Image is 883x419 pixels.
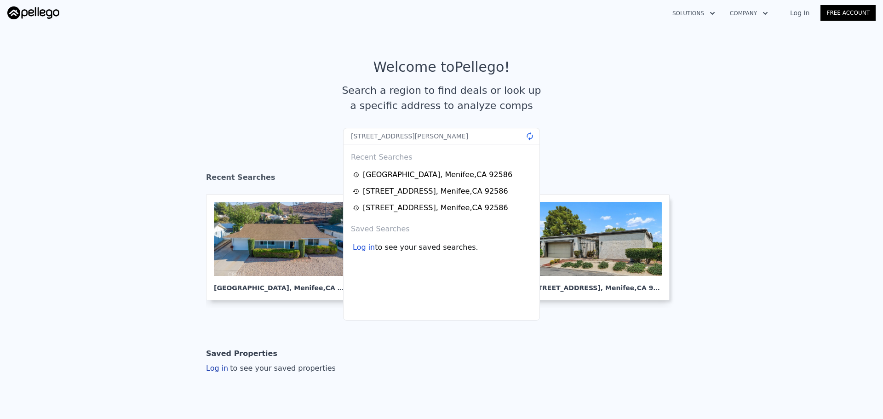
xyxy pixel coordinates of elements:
[206,344,277,363] div: Saved Properties
[228,364,336,373] span: to see your saved properties
[634,284,671,292] span: , CA 92586
[323,284,360,292] span: , CA 92586
[353,202,533,213] a: [STREET_ADDRESS], Menifee,CA 92586
[722,5,775,22] button: Company
[820,5,876,21] a: Free Account
[214,276,345,293] div: [GEOGRAPHIC_DATA] , Menifee
[363,169,512,180] div: [GEOGRAPHIC_DATA] , Menifee , CA 92586
[530,276,662,293] div: [STREET_ADDRESS] , Menifee
[343,128,540,144] input: Search an address or region...
[353,242,375,253] div: Log in
[206,165,677,194] div: Recent Searches
[353,169,533,180] a: [GEOGRAPHIC_DATA], Menifee,CA 92586
[665,5,722,22] button: Solutions
[347,144,536,166] div: Recent Searches
[522,194,677,300] a: [STREET_ADDRESS], Menifee,CA 92586
[7,6,59,19] img: Pellego
[206,194,361,300] a: [GEOGRAPHIC_DATA], Menifee,CA 92586
[206,363,336,374] div: Log in
[363,186,508,197] div: [STREET_ADDRESS] , Menifee , CA 92586
[363,202,508,213] div: [STREET_ADDRESS] , Menifee , CA 92586
[779,8,820,17] a: Log In
[338,83,545,113] div: Search a region to find deals or look up a specific address to analyze comps
[373,59,510,75] div: Welcome to Pellego !
[353,186,533,197] a: [STREET_ADDRESS], Menifee,CA 92586
[375,242,478,253] span: to see your saved searches.
[347,216,536,238] div: Saved Searches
